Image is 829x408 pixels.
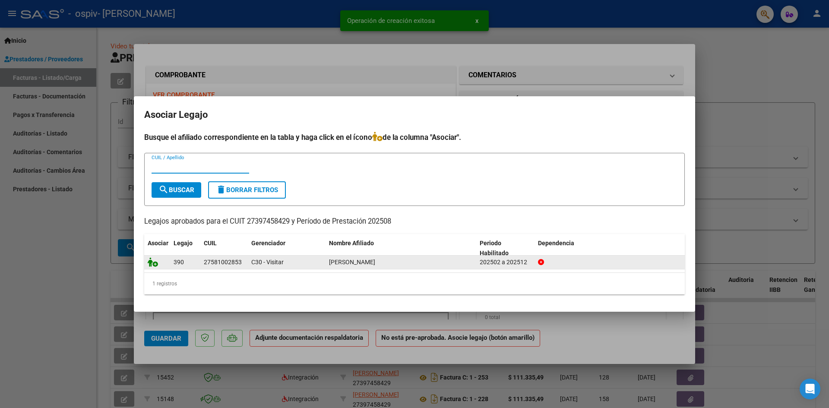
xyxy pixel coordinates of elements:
datatable-header-cell: Asociar [144,234,170,263]
datatable-header-cell: Nombre Afiliado [326,234,476,263]
p: Legajos aprobados para el CUIT 27397458429 y Período de Prestación 202508 [144,216,685,227]
span: Nombre Afiliado [329,240,374,247]
span: FRANCO HELENA ISABELLA [329,259,375,266]
span: 390 [174,259,184,266]
span: Borrar Filtros [216,186,278,194]
span: CUIL [204,240,217,247]
span: Asociar [148,240,168,247]
datatable-header-cell: CUIL [200,234,248,263]
mat-icon: delete [216,184,226,195]
datatable-header-cell: Legajo [170,234,200,263]
span: Buscar [158,186,194,194]
datatable-header-cell: Periodo Habilitado [476,234,535,263]
button: Borrar Filtros [208,181,286,199]
mat-icon: search [158,184,169,195]
button: Buscar [152,182,201,198]
div: 202502 a 202512 [480,257,531,267]
div: 1 registros [144,273,685,294]
span: Legajo [174,240,193,247]
span: Gerenciador [251,240,285,247]
span: C30 - Visitar [251,259,284,266]
div: 27581002853 [204,257,242,267]
span: Dependencia [538,240,574,247]
datatable-header-cell: Gerenciador [248,234,326,263]
datatable-header-cell: Dependencia [535,234,685,263]
span: Periodo Habilitado [480,240,509,256]
div: Open Intercom Messenger [800,379,820,399]
h4: Busque el afiliado correspondiente en la tabla y haga click en el ícono de la columna "Asociar". [144,132,685,143]
h2: Asociar Legajo [144,107,685,123]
